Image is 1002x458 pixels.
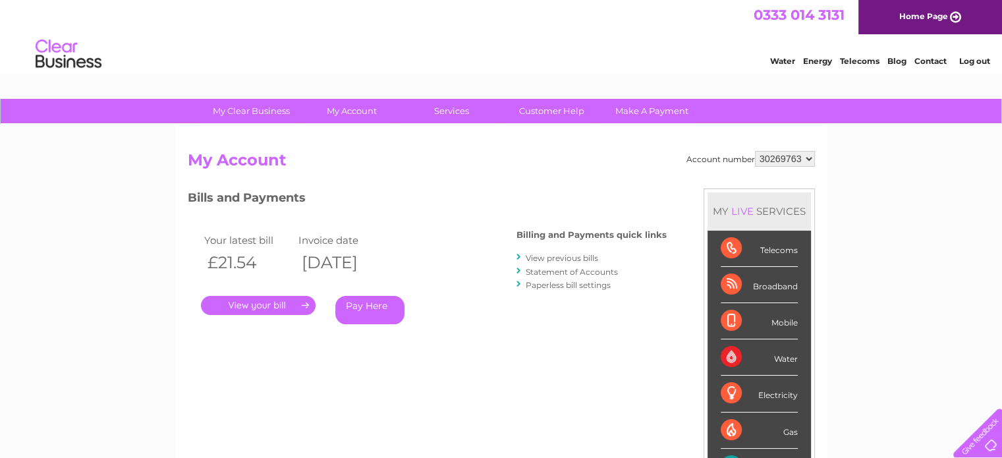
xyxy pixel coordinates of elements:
a: 0333 014 3131 [754,7,845,23]
div: Account number [686,151,815,167]
td: Your latest bill [201,231,296,249]
div: Gas [721,413,798,449]
a: Statement of Accounts [526,267,618,277]
div: Electricity [721,376,798,412]
div: Telecoms [721,231,798,267]
a: Telecoms [840,56,879,66]
img: logo.png [35,34,102,74]
a: Energy [803,56,832,66]
div: LIVE [729,205,756,217]
a: Make A Payment [598,99,706,123]
a: Paperless bill settings [526,280,611,290]
th: £21.54 [201,249,296,276]
a: My Account [297,99,406,123]
a: Pay Here [335,296,404,324]
a: Log out [959,56,989,66]
a: Water [770,56,795,66]
a: . [201,296,316,315]
th: [DATE] [295,249,390,276]
h2: My Account [188,151,815,176]
a: My Clear Business [197,99,306,123]
div: Broadband [721,267,798,303]
h4: Billing and Payments quick links [516,230,667,240]
div: Clear Business is a trading name of Verastar Limited (registered in [GEOGRAPHIC_DATA] No. 3667643... [190,7,813,64]
div: Mobile [721,303,798,339]
div: MY SERVICES [708,192,811,230]
a: View previous bills [526,253,598,263]
a: Blog [887,56,906,66]
a: Services [397,99,506,123]
h3: Bills and Payments [188,188,667,212]
div: Water [721,339,798,376]
a: Customer Help [497,99,606,123]
a: Contact [914,56,947,66]
td: Invoice date [295,231,390,249]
